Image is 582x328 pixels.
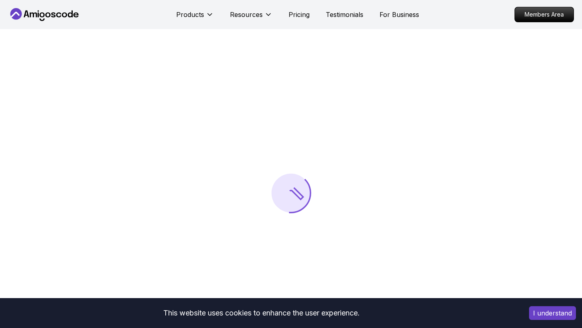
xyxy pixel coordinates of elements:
[6,304,517,322] div: This website uses cookies to enhance the user experience.
[380,10,419,19] a: For Business
[326,10,363,19] a: Testimonials
[289,10,310,19] a: Pricing
[515,7,574,22] p: Members Area
[529,306,576,320] button: Accept cookies
[515,7,574,22] a: Members Area
[230,10,272,26] button: Resources
[176,10,204,19] p: Products
[230,10,263,19] p: Resources
[176,10,214,26] button: Products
